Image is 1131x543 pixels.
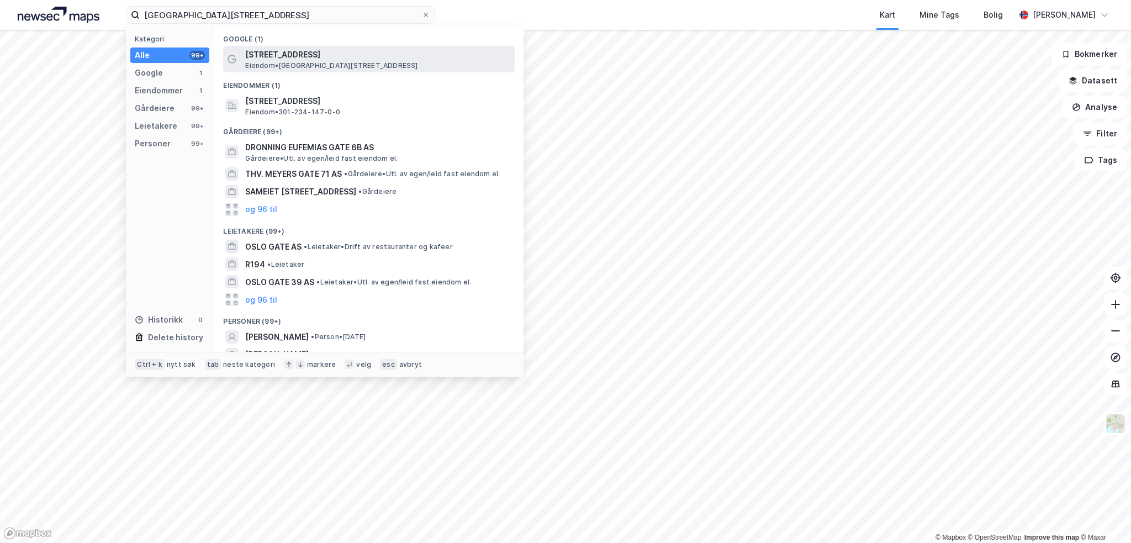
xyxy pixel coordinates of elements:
div: 1 [196,68,205,77]
span: THV. MEYERS GATE 71 AS [245,167,342,181]
div: Kart [880,8,895,22]
span: Leietaker • Drift av restauranter og kafeer [304,242,452,251]
a: Improve this map [1024,534,1079,541]
div: Google [135,66,163,80]
div: 99+ [189,51,205,60]
div: Eiendommer (1) [214,72,524,92]
span: • [311,333,314,341]
a: OpenStreetMap [968,534,1022,541]
span: [PERSON_NAME] [245,348,309,361]
iframe: Chat Widget [1076,490,1131,543]
div: Google (1) [214,26,524,46]
a: Mapbox [936,534,966,541]
span: [STREET_ADDRESS] [245,94,510,108]
div: nytt søk [167,360,196,369]
button: og 96 til [245,203,277,216]
div: Personer [135,137,171,150]
button: Bokmerker [1052,43,1127,65]
div: neste kategori [223,360,275,369]
span: R194 [245,258,265,271]
span: SAMEIET [STREET_ADDRESS] [245,185,356,198]
span: Person • [DATE] [311,333,366,341]
div: avbryt [399,360,422,369]
span: DRONNING EUFEMIAS GATE 6B AS [245,141,510,154]
div: Mine Tags [919,8,959,22]
div: Bolig [984,8,1003,22]
span: Eiendom • [GEOGRAPHIC_DATA][STREET_ADDRESS] [245,61,417,70]
span: Gårdeiere [358,187,397,196]
img: logo.a4113a55bc3d86da70a041830d287a7e.svg [18,7,99,23]
div: Gårdeiere (99+) [214,119,524,139]
div: Kontrollprogram for chat [1076,490,1131,543]
div: velg [356,360,371,369]
div: 1 [196,86,205,95]
span: OSLO GATE AS [245,240,302,254]
img: Z [1105,413,1126,434]
div: Ctrl + k [135,359,165,370]
span: Leietaker • Utl. av egen/leid fast eiendom el. [316,278,471,287]
span: • [358,187,362,196]
div: 0 [196,315,205,324]
span: OSLO GATE 39 AS [245,276,314,289]
span: • [344,170,347,178]
span: • [304,242,307,251]
div: 99+ [189,139,205,148]
a: Mapbox homepage [3,527,52,540]
div: 99+ [189,122,205,130]
div: markere [307,360,336,369]
div: Delete history [148,331,203,344]
span: • [267,260,271,268]
input: Søk på adresse, matrikkel, gårdeiere, leietakere eller personer [140,7,421,23]
span: Gårdeiere • Utl. av egen/leid fast eiendom el. [245,154,398,163]
div: esc [380,359,397,370]
button: Analyse [1063,96,1127,118]
span: [STREET_ADDRESS] [245,48,510,61]
div: Alle [135,49,150,62]
div: tab [205,359,221,370]
button: Filter [1074,123,1127,145]
span: • [316,278,320,286]
div: Gårdeiere [135,102,175,115]
button: Tags [1075,149,1127,171]
span: • [311,350,314,359]
div: Historikk [135,313,183,326]
div: Personer (99+) [214,308,524,328]
span: Person • [DATE] [311,350,366,359]
div: 99+ [189,104,205,113]
span: Leietaker [267,260,304,269]
span: Eiendom • 301-234-147-0-0 [245,108,340,117]
div: [PERSON_NAME] [1033,8,1096,22]
span: Gårdeiere • Utl. av egen/leid fast eiendom el. [344,170,500,178]
div: Leietakere [135,119,177,133]
div: Eiendommer [135,84,183,97]
button: Datasett [1059,70,1127,92]
div: Kategori [135,35,209,43]
div: Leietakere (99+) [214,218,524,238]
button: og 96 til [245,293,277,306]
span: [PERSON_NAME] [245,330,309,344]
